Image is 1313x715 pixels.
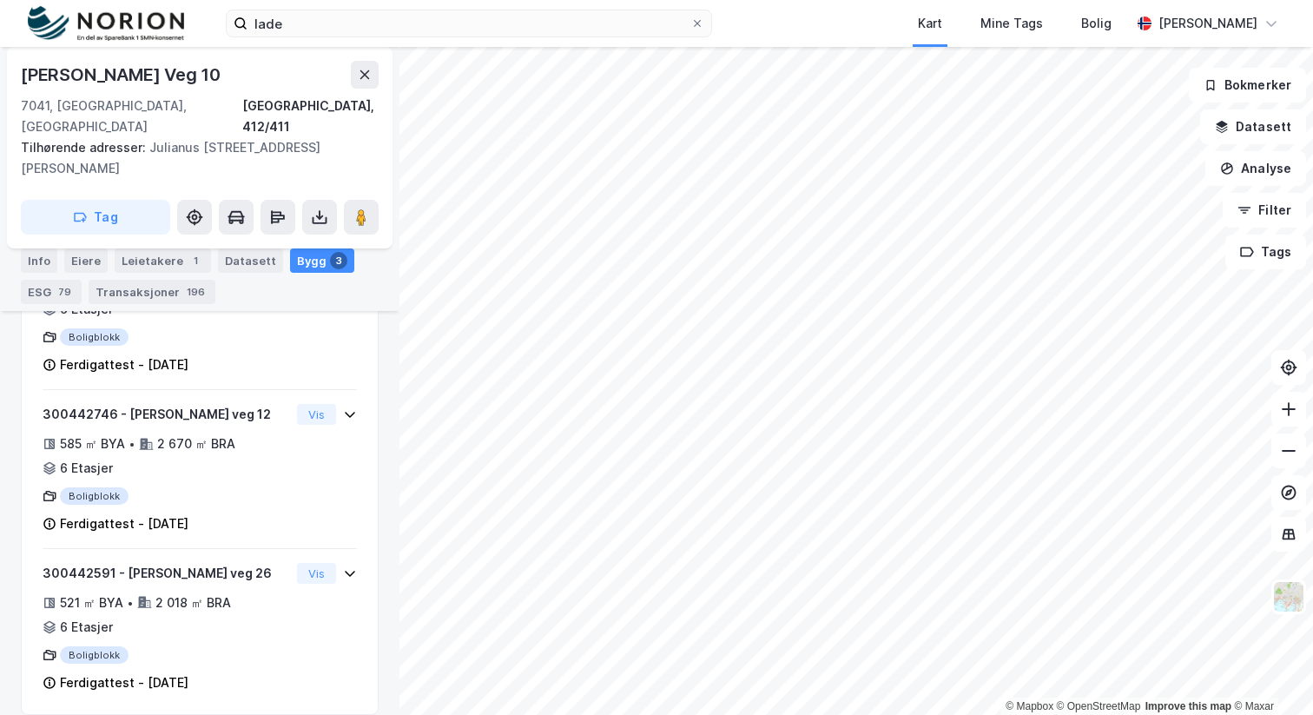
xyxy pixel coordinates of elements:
[60,593,123,613] div: 521 ㎡ BYA
[21,96,242,137] div: 7041, [GEOGRAPHIC_DATA], [GEOGRAPHIC_DATA]
[21,137,365,179] div: Julianus [STREET_ADDRESS][PERSON_NAME]
[1081,13,1112,34] div: Bolig
[21,280,82,304] div: ESG
[290,248,354,273] div: Bygg
[918,13,942,34] div: Kart
[218,248,283,273] div: Datasett
[60,434,125,454] div: 585 ㎡ BYA
[1145,700,1231,712] a: Improve this map
[60,354,188,375] div: Ferdigattest - [DATE]
[980,13,1043,34] div: Mine Tags
[21,61,224,89] div: [PERSON_NAME] Veg 10
[1057,700,1141,712] a: OpenStreetMap
[1158,13,1257,34] div: [PERSON_NAME]
[247,10,690,36] input: Søk på adresse, matrikkel, gårdeiere, leietakere eller personer
[55,283,75,301] div: 79
[60,617,113,638] div: 6 Etasjer
[1189,68,1306,103] button: Bokmerker
[242,96,379,137] div: [GEOGRAPHIC_DATA], 412/411
[60,672,188,693] div: Ferdigattest - [DATE]
[157,434,235,454] div: 2 670 ㎡ BRA
[21,200,170,235] button: Tag
[155,593,231,613] div: 2 018 ㎡ BRA
[89,280,215,304] div: Transaksjoner
[28,6,184,42] img: norion-logo.80e7a08dc31c2e691866.png
[330,252,347,269] div: 3
[43,563,290,584] div: 300442591 - [PERSON_NAME] veg 26
[1225,235,1306,269] button: Tags
[183,283,208,301] div: 196
[127,596,134,610] div: •
[187,252,204,269] div: 1
[297,563,336,584] button: Vis
[1226,632,1313,715] iframe: Chat Widget
[1205,151,1306,186] button: Analyse
[297,404,336,425] button: Vis
[1006,700,1053,712] a: Mapbox
[1272,580,1305,613] img: Z
[43,404,290,425] div: 300442746 - [PERSON_NAME] veg 12
[129,437,135,451] div: •
[1200,109,1306,144] button: Datasett
[1226,632,1313,715] div: Kontrollprogram for chat
[1223,193,1306,228] button: Filter
[60,513,188,534] div: Ferdigattest - [DATE]
[60,458,113,479] div: 6 Etasjer
[64,248,108,273] div: Eiere
[21,248,57,273] div: Info
[115,248,211,273] div: Leietakere
[21,140,149,155] span: Tilhørende adresser:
